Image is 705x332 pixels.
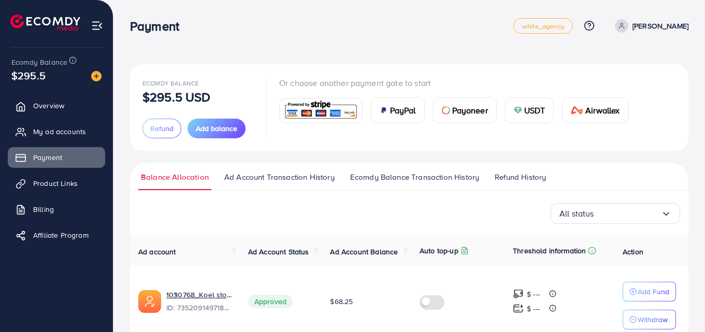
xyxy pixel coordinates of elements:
[522,23,564,30] span: white_agency
[141,171,209,183] span: Balance Allocation
[524,104,545,117] span: USDT
[638,313,668,326] p: Withdraw
[142,91,211,103] p: $295.5 USD
[142,119,181,138] button: Refund
[632,20,688,32] p: [PERSON_NAME]
[91,71,102,81] img: image
[11,68,46,83] span: $295.5
[166,302,232,313] span: ID: 7352091497182806017
[433,97,497,123] a: cardPayoneer
[551,203,680,224] div: Search for option
[279,98,363,123] a: card
[661,285,697,324] iframe: Chat
[350,171,479,183] span: Ecomdy Balance Transaction History
[8,225,105,246] a: Affiliate Program
[166,290,232,300] a: 1030768_Koel store_1711792217396
[623,282,676,301] button: Add Fund
[33,126,86,137] span: My ad accounts
[10,15,80,31] img: logo
[33,204,54,214] span: Billing
[514,106,522,114] img: card
[513,18,573,34] a: white_agency
[8,173,105,194] a: Product Links
[495,171,546,183] span: Refund History
[513,288,524,299] img: top-up amount
[505,97,554,123] a: cardUSDT
[611,19,688,33] a: [PERSON_NAME]
[33,178,78,189] span: Product Links
[138,247,176,257] span: Ad account
[8,121,105,142] a: My ad accounts
[8,147,105,168] a: Payment
[130,19,188,34] h3: Payment
[248,247,309,257] span: Ad Account Status
[562,97,628,123] a: cardAirwallex
[623,247,643,257] span: Action
[571,106,583,114] img: card
[371,97,425,123] a: cardPayPal
[330,296,353,307] span: $68.25
[527,288,540,300] p: $ ---
[8,95,105,116] a: Overview
[150,123,174,134] span: Refund
[623,310,676,329] button: Withdraw
[188,119,246,138] button: Add balance
[559,206,594,222] span: All status
[330,247,398,257] span: Ad Account Balance
[11,57,67,67] span: Ecomdy Balance
[33,230,89,240] span: Affiliate Program
[380,106,388,114] img: card
[527,302,540,315] p: $ ---
[8,199,105,220] a: Billing
[33,100,64,111] span: Overview
[166,290,232,313] div: <span class='underline'>1030768_Koel store_1711792217396</span></br>7352091497182806017
[452,104,488,117] span: Payoneer
[283,99,359,122] img: card
[513,303,524,314] img: top-up amount
[594,206,661,222] input: Search for option
[279,77,637,89] p: Or choose another payment gate to start
[513,244,586,257] p: Threshold information
[638,285,669,298] p: Add Fund
[442,106,450,114] img: card
[585,104,620,117] span: Airwallex
[91,20,103,32] img: menu
[138,290,161,313] img: ic-ads-acc.e4c84228.svg
[248,295,293,308] span: Approved
[420,244,458,257] p: Auto top-up
[224,171,335,183] span: Ad Account Transaction History
[196,123,237,134] span: Add balance
[390,104,416,117] span: PayPal
[142,79,199,88] span: Ecomdy Balance
[33,152,62,163] span: Payment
